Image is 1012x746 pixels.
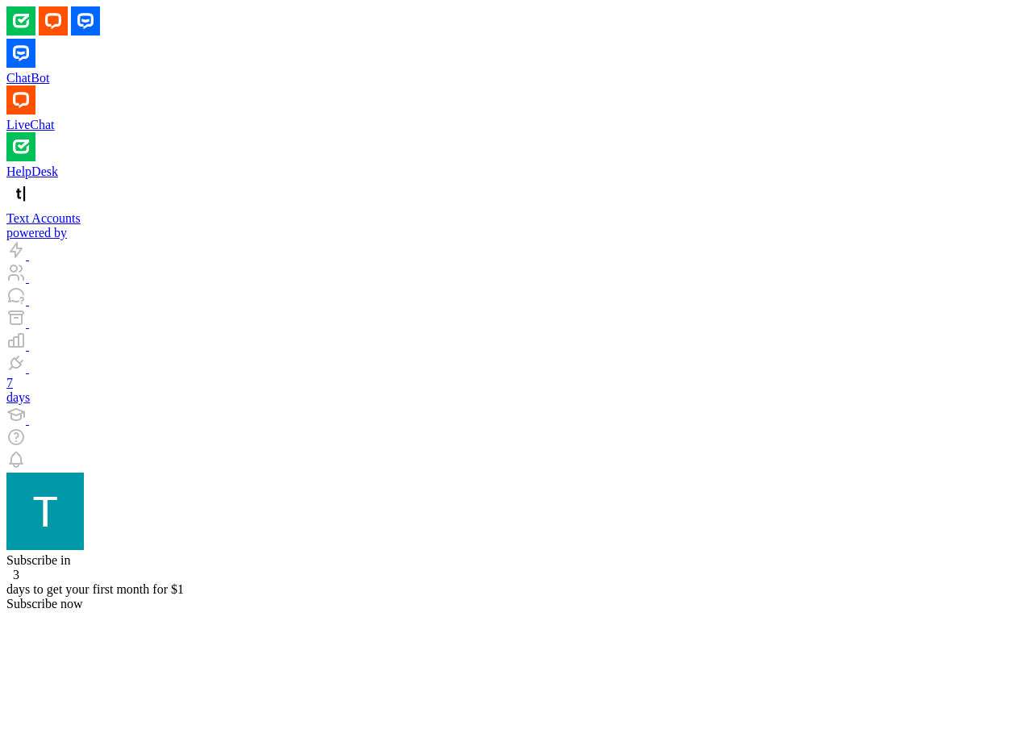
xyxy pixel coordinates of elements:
a: 7 days [6,376,1006,405]
a: Text Accounts [6,179,1006,226]
div: days [6,390,1006,405]
div: Text Accounts [6,211,1006,226]
a: HelpDesk [6,132,1006,179]
div: HelpDesk [6,165,1006,179]
div: Subscribe in days to get your first month for $1 [6,553,1006,597]
div: Subscribe now [6,597,1006,611]
div: LiveChat [6,118,1006,132]
a: LiveChat [6,85,1006,132]
a: ChatBot [6,39,1006,85]
a: powered by [6,226,90,240]
div: 3 [13,568,999,582]
button: Open LiveChat chat widget [13,6,61,55]
div: 7 [6,376,1006,390]
div: ChatBot [6,71,1006,85]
